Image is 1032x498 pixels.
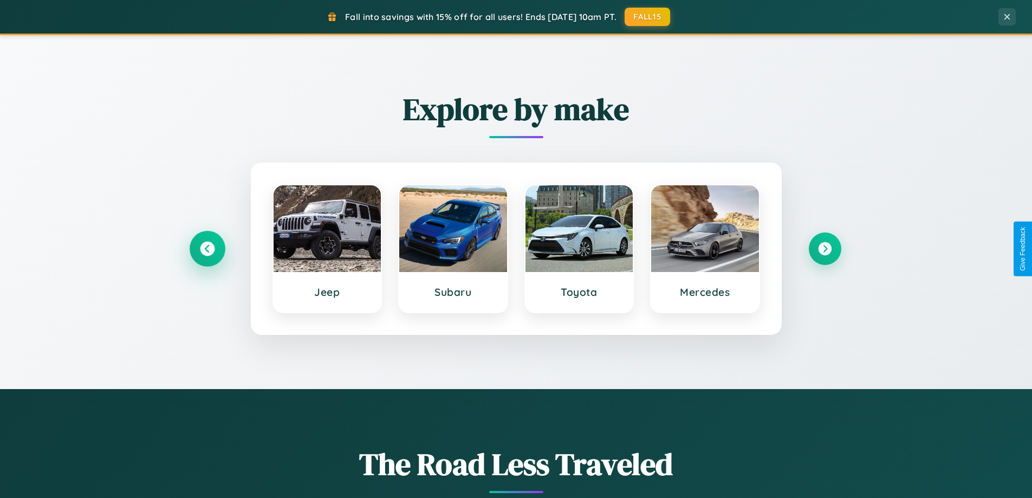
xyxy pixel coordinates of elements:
h2: Explore by make [191,88,841,130]
div: Give Feedback [1019,227,1027,271]
h3: Subaru [410,286,496,299]
h1: The Road Less Traveled [191,443,841,485]
h3: Toyota [536,286,622,299]
h3: Mercedes [662,286,748,299]
span: Fall into savings with 15% off for all users! Ends [DATE] 10am PT. [345,11,616,22]
h3: Jeep [284,286,371,299]
button: FALL15 [625,8,670,26]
